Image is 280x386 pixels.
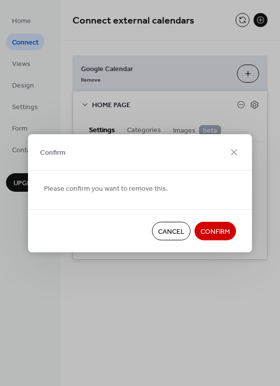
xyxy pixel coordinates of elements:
[194,222,236,240] button: Confirm
[152,222,190,240] button: Cancel
[158,226,184,237] span: Cancel
[40,148,65,158] span: Confirm
[44,183,168,194] span: Please confirm you want to remove this.
[200,226,230,237] span: Confirm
